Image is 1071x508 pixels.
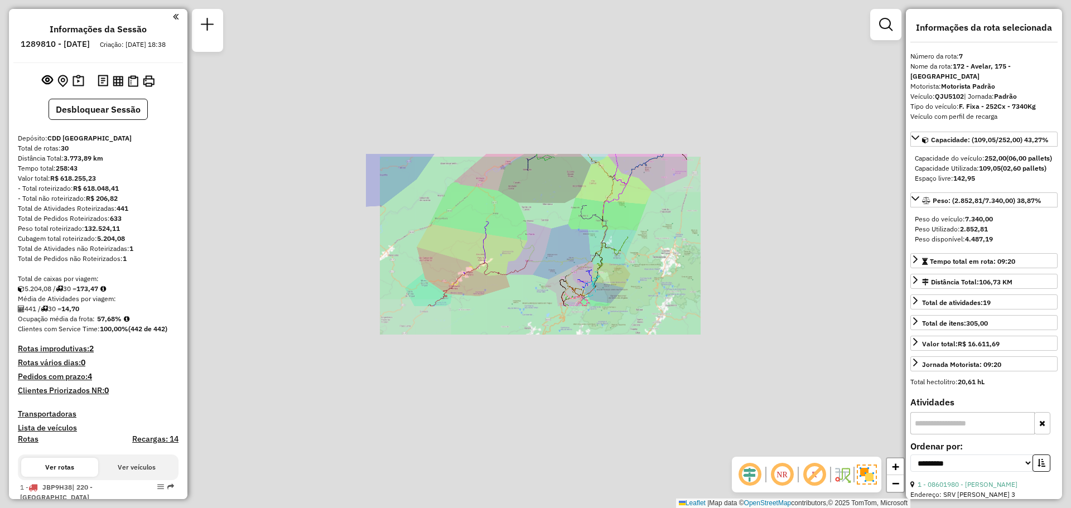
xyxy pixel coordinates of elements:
strong: 2.852,81 [960,225,988,233]
a: Leaflet [679,499,706,507]
div: Jornada Motorista: 09:20 [922,360,1001,370]
strong: 3.773,89 km [64,154,103,162]
i: Meta Caixas/viagem: 155,90 Diferença: 17,57 [100,286,106,292]
span: Ocultar deslocamento [736,461,763,488]
button: Painel de Sugestão [70,72,86,90]
a: Jornada Motorista: 09:20 [910,356,1058,371]
div: Número da rota: [910,51,1058,61]
span: + [892,459,899,473]
strong: 0 [104,385,109,395]
a: Peso: (2.852,81/7.340,00) 38,87% [910,192,1058,207]
strong: Motorista Padrão [941,82,995,90]
strong: 0 [81,357,85,367]
div: Média de Atividades por viagem: [18,294,178,304]
button: Logs desbloquear sessão [95,72,110,90]
div: - Total não roteirizado: [18,193,178,204]
button: Visualizar Romaneio [126,73,141,89]
i: Total de rotas [56,286,63,292]
span: 106,73 KM [979,278,1012,286]
span: Tempo total em rota: 09:20 [930,257,1015,265]
div: Map data © contributors,© 2025 TomTom, Microsoft [676,499,910,508]
span: − [892,476,899,490]
strong: R$ 206,82 [86,194,118,202]
strong: (06,00 pallets) [1006,154,1052,162]
div: Valor total: [18,173,178,183]
label: Ordenar por: [910,439,1058,453]
div: Peso: (2.852,81/7.340,00) 38,87% [910,210,1058,249]
strong: (442 de 442) [128,325,167,333]
div: Distância Total: [922,277,1012,287]
a: Total de atividades:19 [910,294,1058,309]
a: Zoom out [887,475,904,492]
strong: 132.524,11 [84,224,120,233]
span: 1 - [20,483,93,501]
h4: Recargas: 14 [132,434,178,444]
h4: Atividades [910,397,1058,408]
strong: 258:43 [56,164,78,172]
strong: 633 [110,214,122,222]
img: Fluxo de ruas [833,466,851,483]
em: Média calculada utilizando a maior ocupação (%Peso ou %Cubagem) de cada rota da sessão. Rotas cro... [124,316,129,322]
div: Depósito: [18,133,178,143]
a: Zoom in [887,458,904,475]
div: Espaço livre: [915,173,1053,183]
h4: Informações da Sessão [50,24,147,35]
h4: Clientes Priorizados NR: [18,386,178,395]
strong: QJU5102 [935,92,964,100]
button: Centralizar mapa no depósito ou ponto de apoio [55,72,70,90]
button: Ordem crescente [1033,454,1050,472]
strong: R$ 16.611,69 [958,340,1000,348]
a: OpenStreetMap [744,499,792,507]
div: Total de Pedidos Roteirizados: [18,214,178,224]
button: Desbloquear Sessão [49,99,148,120]
div: Capacidade do veículo: [915,153,1053,163]
div: Tempo total: [18,163,178,173]
button: Ver rotas [21,458,98,477]
a: Valor total:R$ 16.611,69 [910,336,1058,351]
span: | Jornada: [964,92,1017,100]
strong: R$ 618.255,23 [50,174,96,182]
strong: 100,00% [100,325,128,333]
div: Nome da rota: [910,61,1058,81]
em: Opções [157,483,164,490]
strong: 20,61 hL [958,378,985,386]
strong: 1 [123,254,127,263]
strong: 1 [129,244,133,253]
span: Total de atividades: [922,298,991,307]
a: 1 - 08601980 - [PERSON_NAME] [918,480,1017,488]
strong: 252,00 [985,154,1006,162]
h4: Lista de veículos [18,423,178,433]
i: Total de rotas [41,306,48,312]
div: Peso total roteirizado: [18,224,178,234]
a: Tempo total em rota: 09:20 [910,253,1058,268]
a: Capacidade: (109,05/252,00) 43,27% [910,132,1058,147]
div: Endereço: SRV [PERSON_NAME] 3 [910,490,1058,500]
a: Total de itens:305,00 [910,315,1058,330]
strong: 109,05 [979,164,1001,172]
strong: 173,47 [76,284,98,293]
button: Visualizar relatório de Roteirização [110,73,126,88]
i: Cubagem total roteirizado [18,286,25,292]
strong: R$ 618.048,41 [73,184,119,192]
button: Exibir sessão original [40,72,55,90]
div: Tipo do veículo: [910,101,1058,112]
strong: F. Fixa - 252Cx - 7340Kg [959,102,1036,110]
div: Criação: [DATE] 18:38 [95,40,170,50]
strong: 7.340,00 [965,215,993,223]
div: Total de caixas por viagem: [18,274,178,284]
a: Clique aqui para minimizar o painel [173,10,178,23]
h4: Rotas [18,434,38,444]
strong: 4.487,19 [965,235,993,243]
h4: Rotas vários dias: [18,358,178,367]
div: Total hectolitro: [910,377,1058,387]
div: Peso disponível: [915,234,1053,244]
strong: 30 [61,144,69,152]
div: Total de Pedidos não Roteirizados: [18,254,178,264]
div: Valor total: [922,339,1000,349]
strong: 172 - Avelar, 175 - [GEOGRAPHIC_DATA] [910,62,1011,80]
strong: 4 [88,371,92,381]
div: Capacidade Utilizada: [915,163,1053,173]
strong: (02,60 pallets) [1001,164,1046,172]
div: Distância Total: [18,153,178,163]
span: Capacidade: (109,05/252,00) 43,27% [931,136,1049,144]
